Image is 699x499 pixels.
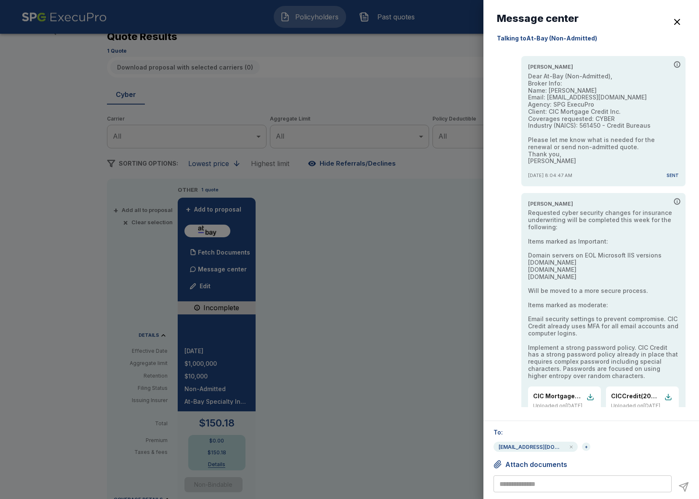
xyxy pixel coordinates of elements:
span: [EMAIL_ADDRESS][DOMAIN_NAME] [494,444,569,450]
span: [PERSON_NAME] [528,63,573,71]
p: To: [494,428,689,437]
span: [PERSON_NAME] [528,200,573,208]
p: Dear At-Bay (Non-Admitted), Broker Info: Name: [PERSON_NAME] Email: [EMAIL_ADDRESS][DOMAIN_NAME] ... [528,73,679,165]
p: CICCredit(2025CyberApp)-completed.pdf [611,392,659,400]
div: + [581,442,591,452]
p: Uploaded on [DATE] 2:26:37 PM [611,402,674,417]
span: [DATE] 8:04:47 AM [528,172,572,179]
span: Attach documents [505,460,567,469]
div: + [582,443,590,451]
p: Requested cyber security changes for insurance underwriting will be completed this week for the f... [528,209,679,379]
span: Sent [667,172,679,179]
p: Talking to At-Bay (Non-Admitted) [497,34,686,43]
p: Uploaded on [DATE] 2:26:37 PM [533,402,596,417]
p: CIC Mortgage Credit Inc._At-Bay_Security_Recommendations.pdf [533,392,582,400]
div: chuston@csrisks.com [494,442,578,452]
h6: Message center [497,13,579,24]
